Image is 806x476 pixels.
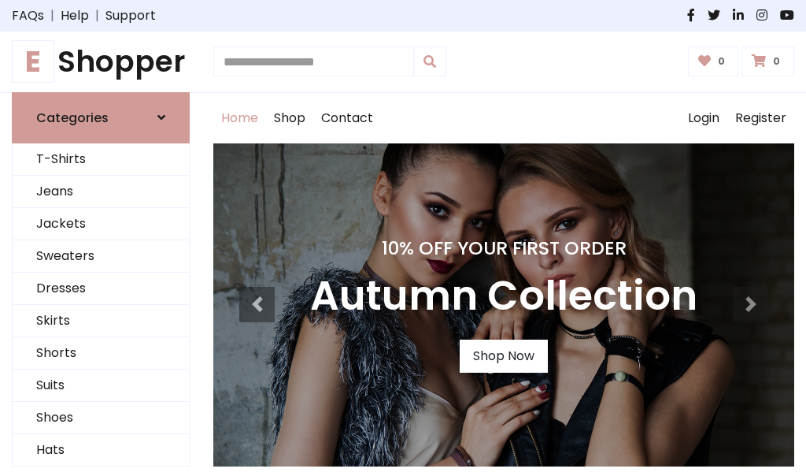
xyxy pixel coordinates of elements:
[714,54,729,69] span: 0
[44,6,61,25] span: |
[12,6,44,25] a: FAQs
[310,272,697,321] h3: Autumn Collection
[13,208,189,240] a: Jackets
[313,93,381,143] a: Contact
[310,237,697,259] h4: 10% Off Your First Order
[13,402,189,434] a: Shoes
[61,6,89,25] a: Help
[13,370,189,402] a: Suits
[12,44,190,80] h1: Shopper
[769,54,784,69] span: 0
[13,240,189,273] a: Sweaters
[12,40,54,83] span: E
[13,176,189,208] a: Jeans
[13,337,189,370] a: Shorts
[13,434,189,467] a: Hats
[89,6,105,25] span: |
[213,93,266,143] a: Home
[13,273,189,305] a: Dresses
[105,6,156,25] a: Support
[13,305,189,337] a: Skirts
[460,340,548,373] a: Shop Now
[266,93,313,143] a: Shop
[741,46,794,76] a: 0
[680,93,727,143] a: Login
[688,46,739,76] a: 0
[727,93,794,143] a: Register
[12,92,190,143] a: Categories
[36,110,109,125] h6: Categories
[13,143,189,176] a: T-Shirts
[12,44,190,80] a: EShopper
